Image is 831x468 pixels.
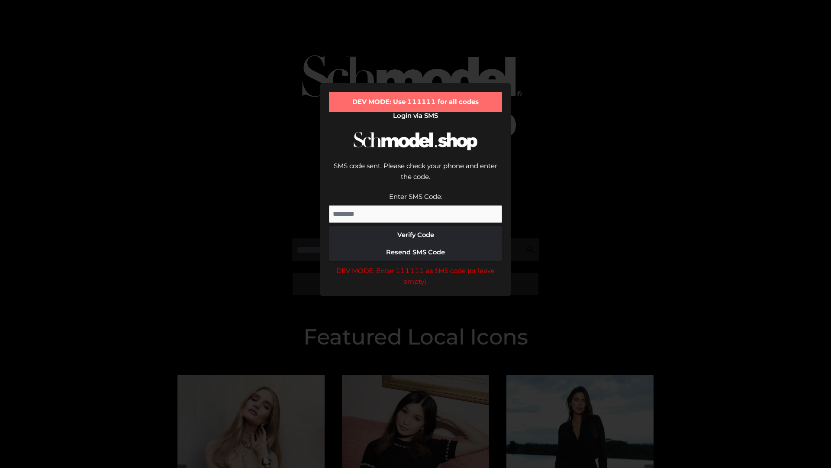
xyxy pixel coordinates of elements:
[329,112,502,120] h2: Login via SMS
[329,92,502,112] div: DEV MODE: Use 111111 for all codes
[351,124,480,158] img: Schmodel Logo
[329,265,502,287] div: DEV MODE: Enter 111111 as SMS code (or leave empty).
[329,244,502,261] button: Resend SMS Code
[329,160,502,191] div: SMS code sent. Please check your phone and enter the code.
[329,226,502,244] button: Verify Code
[389,192,442,201] label: Enter SMS Code:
